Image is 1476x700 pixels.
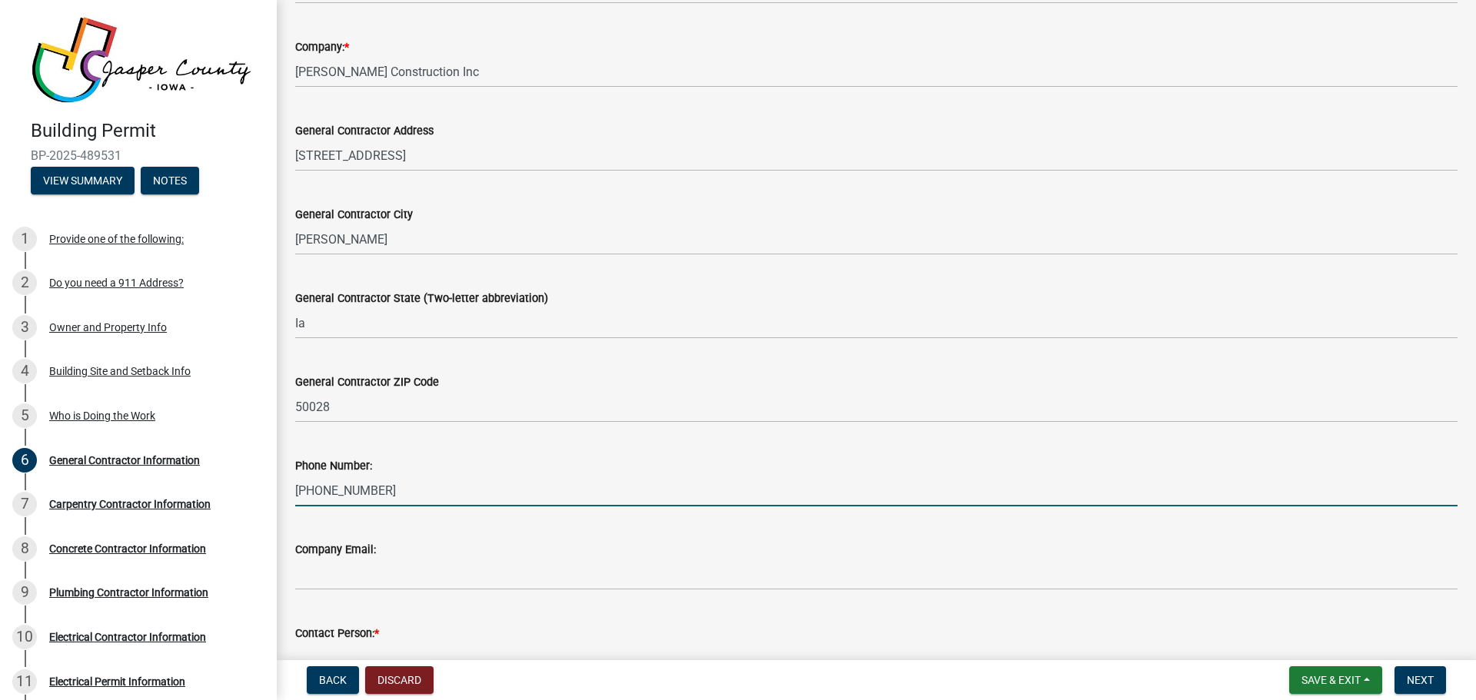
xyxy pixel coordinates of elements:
[49,410,155,421] div: Who is Doing the Work
[12,403,37,428] div: 5
[49,587,208,598] div: Plumbing Contractor Information
[1301,674,1361,686] span: Save & Exit
[141,175,199,187] wm-modal-confirm: Notes
[12,359,37,383] div: 4
[295,629,379,639] label: Contact Person:
[49,322,167,333] div: Owner and Property Info
[12,625,37,649] div: 10
[49,632,206,642] div: Electrical Contractor Information
[1407,674,1434,686] span: Next
[12,492,37,516] div: 7
[12,270,37,295] div: 2
[12,315,37,340] div: 3
[295,545,376,556] label: Company Email:
[31,120,264,142] h4: Building Permit
[295,294,548,304] label: General Contractor State (Two-letter abbreviation)
[49,234,184,244] div: Provide one of the following:
[31,148,246,163] span: BP-2025-489531
[295,210,413,221] label: General Contractor City
[307,666,359,694] button: Back
[295,42,349,53] label: Company:
[49,366,191,377] div: Building Site and Setback Info
[141,167,199,194] button: Notes
[295,126,434,137] label: General Contractor Address
[1289,666,1382,694] button: Save & Exit
[12,669,37,694] div: 11
[12,448,37,473] div: 6
[49,499,211,509] div: Carpentry Contractor Information
[31,16,252,104] img: Jasper County, Iowa
[319,674,347,686] span: Back
[12,580,37,605] div: 9
[1395,666,1446,694] button: Next
[49,455,200,466] div: General Contractor Information
[49,277,184,288] div: Do you need a 911 Address?
[295,377,439,388] label: General Contractor ZIP Code
[295,461,372,472] label: Phone Number:
[31,167,135,194] button: View Summary
[365,666,434,694] button: Discard
[12,536,37,561] div: 8
[49,676,185,687] div: Electrical Permit Information
[31,175,135,187] wm-modal-confirm: Summary
[12,227,37,251] div: 1
[49,543,206,554] div: Concrete Contractor Information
